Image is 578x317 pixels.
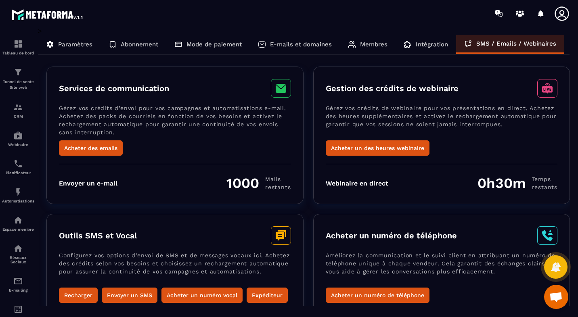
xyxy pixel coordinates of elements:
[416,41,448,48] p: Intégration
[2,61,34,96] a: formationformationTunnel de vente Site web
[2,255,34,264] p: Réseaux Sociaux
[226,175,291,192] div: 1000
[326,83,459,93] h3: Gestion des crédits de webinaire
[2,227,34,231] p: Espace membre
[121,41,158,48] p: Abonnement
[2,79,34,90] p: Tunnel de vente Site web
[2,171,34,175] p: Planificateur
[326,231,457,240] h3: Acheter un numéro de téléphone
[13,159,23,169] img: scheduler
[326,179,388,187] div: Webinaire en direct
[476,40,556,47] p: SMS / Emails / Webinaires
[59,104,291,140] p: Gérez vos crédits d’envoi pour vos campagnes et automatisations e-mail. Achetez des packs de cour...
[186,41,242,48] p: Mode de paiement
[13,102,23,112] img: formation
[13,304,23,314] img: accountant
[11,7,84,22] img: logo
[13,276,23,286] img: email
[13,215,23,225] img: automations
[2,33,34,61] a: formationformationTableau de bord
[2,209,34,238] a: automationsautomationsEspace membre
[2,288,34,292] p: E-mailing
[13,131,23,140] img: automations
[102,288,157,303] button: Envoyer un SMS
[13,67,23,77] img: formation
[477,175,557,192] div: 0h30m
[59,288,98,303] button: Recharger
[265,175,291,183] span: Mails
[247,288,288,303] button: Expéditeur
[2,114,34,119] p: CRM
[2,181,34,209] a: automationsautomationsAutomatisations
[2,238,34,270] a: social-networksocial-networkRéseaux Sociaux
[2,51,34,55] p: Tableau de bord
[265,183,291,191] span: restants
[326,140,429,156] button: Acheter un des heures webinaire
[13,39,23,49] img: formation
[13,187,23,197] img: automations
[2,153,34,181] a: schedulerschedulerPlanificateur
[544,285,568,309] div: Ouvrir le chat
[2,125,34,153] a: automationsautomationsWebinaire
[360,41,387,48] p: Membres
[2,270,34,298] a: emailemailE-mailing
[2,96,34,125] a: formationformationCRM
[13,244,23,253] img: social-network
[59,251,291,288] p: Configurez vos options d’envoi de SMS et de messages vocaux ici. Achetez des crédits selon vos be...
[59,179,117,187] div: Envoyer un e-mail
[58,41,92,48] p: Paramètres
[270,41,332,48] p: E-mails et domaines
[2,142,34,147] p: Webinaire
[59,231,137,240] h3: Outils SMS et Vocal
[326,288,429,303] button: Acheter un numéro de téléphone
[161,288,243,303] button: Acheter un numéro vocal
[326,104,558,140] p: Gérez vos crédits de webinaire pour vos présentations en direct. Achetez des heures supplémentair...
[532,183,557,191] span: restants
[59,140,123,156] button: Acheter des emails
[326,251,558,288] p: Améliorez la communication et le suivi client en attribuant un numéro de téléphone unique à chaqu...
[2,199,34,203] p: Automatisations
[59,83,169,93] h3: Services de communication
[532,175,557,183] span: Temps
